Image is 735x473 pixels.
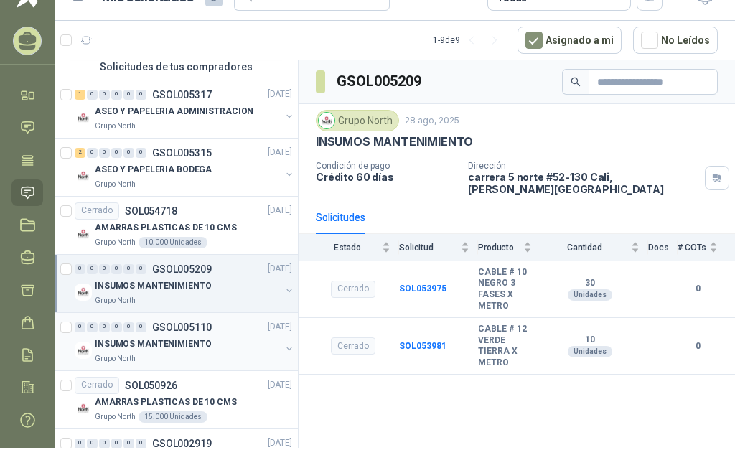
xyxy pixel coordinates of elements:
p: [DATE] [268,436,292,450]
div: 0 [111,264,122,274]
div: Grupo North [316,110,399,131]
p: [DATE] [268,204,292,217]
div: 0 [75,264,85,274]
div: 0 [111,439,122,449]
b: 10 [540,334,640,346]
div: 1 [75,90,85,100]
div: Cerrado [75,202,119,220]
b: CABLE # 12 VERDE TIERRA X METRO [478,324,532,368]
a: 0 0 0 0 0 0 GSOL005110[DATE] Company LogoINSUMOS MANTENIMIENTOGrupo North [75,319,295,365]
p: INSUMOS MANTENIMIENTO [316,134,473,149]
p: Grupo North [95,121,136,132]
div: Unidades [568,289,612,301]
div: 0 [99,322,110,332]
img: Company Logo [75,109,92,126]
p: ASEO Y PAPELERIA ADMINISTRACION [95,105,253,118]
div: Solicitudes de tus compradores [55,53,298,80]
p: 28 ago, 2025 [405,114,459,128]
div: 1 - 9 de 9 [433,29,506,52]
th: Cantidad [540,234,648,261]
div: Solicitudes [316,210,365,225]
div: 0 [87,148,98,158]
b: 0 [678,282,718,296]
img: Company Logo [75,400,92,417]
div: 15.000 Unidades [139,411,207,423]
span: Cantidad [540,243,628,253]
img: Company Logo [75,284,92,301]
p: GSOL005110 [152,322,212,332]
div: Cerrado [331,281,375,298]
p: ASEO Y PAPELERIA BODEGA [95,163,212,177]
th: Estado [299,234,399,261]
p: INSUMOS MANTENIMIENTO [95,337,211,351]
span: # COTs [678,243,706,253]
th: # COTs [678,234,735,261]
div: 0 [75,322,85,332]
p: Grupo North [95,295,136,306]
b: 30 [540,278,640,289]
a: 1 0 0 0 0 0 GSOL005317[DATE] Company LogoASEO Y PAPELERIA ADMINISTRACIONGrupo North [75,86,295,132]
p: AMARRAS PLASTICAS DE 10 CMS [95,221,237,235]
th: Producto [478,234,540,261]
div: 10.000 Unidades [139,237,207,248]
span: Solicitud [399,243,458,253]
p: GSOL005315 [152,148,212,158]
div: 0 [111,148,122,158]
p: [DATE] [268,88,292,101]
img: Company Logo [75,225,92,243]
div: 0 [87,90,98,100]
p: Grupo North [95,237,136,248]
div: 0 [123,264,134,274]
div: 0 [136,264,146,274]
p: [DATE] [268,320,292,334]
p: carrera 5 norte #52-130 Cali , [PERSON_NAME][GEOGRAPHIC_DATA] [468,171,699,195]
div: 0 [87,322,98,332]
p: INSUMOS MANTENIMIENTO [95,279,211,293]
div: 0 [75,439,85,449]
p: [DATE] [268,262,292,276]
div: Cerrado [331,337,375,355]
img: Company Logo [75,342,92,359]
h3: GSOL005209 [337,70,423,93]
p: Grupo North [95,411,136,423]
span: Producto [478,243,520,253]
p: [DATE] [268,378,292,392]
div: 0 [123,90,134,100]
button: Asignado a mi [518,27,622,54]
div: 0 [99,148,110,158]
a: CerradoSOL054718[DATE] Company LogoAMARRAS PLASTICAS DE 10 CMSGrupo North10.000 Unidades [55,197,298,255]
span: search [571,77,581,87]
img: Company Logo [319,113,334,128]
p: Grupo North [95,353,136,365]
p: Dirección [468,161,699,171]
div: 0 [123,439,134,449]
div: 0 [99,439,110,449]
p: AMARRAS PLASTICAS DE 10 CMS [95,395,237,409]
p: Condición de pago [316,161,457,171]
a: SOL053975 [399,284,446,294]
b: CABLE # 10 NEGRO 3 FASES X METRO [478,267,532,312]
p: [DATE] [268,146,292,159]
th: Docs [648,234,678,261]
div: 0 [136,439,146,449]
p: SOL050926 [125,380,177,390]
div: 0 [136,148,146,158]
p: GSOL005317 [152,90,212,100]
b: 0 [678,339,718,353]
div: 0 [123,322,134,332]
div: 0 [99,90,110,100]
button: No Leídos [633,27,718,54]
div: 0 [111,322,122,332]
div: 0 [111,90,122,100]
th: Solicitud [399,234,478,261]
div: 2 [75,148,85,158]
div: 0 [123,148,134,158]
div: 0 [99,264,110,274]
a: SOL053981 [399,341,446,351]
img: Company Logo [75,167,92,184]
div: 0 [87,264,98,274]
div: Unidades [568,346,612,357]
p: GSOL002919 [152,439,212,449]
